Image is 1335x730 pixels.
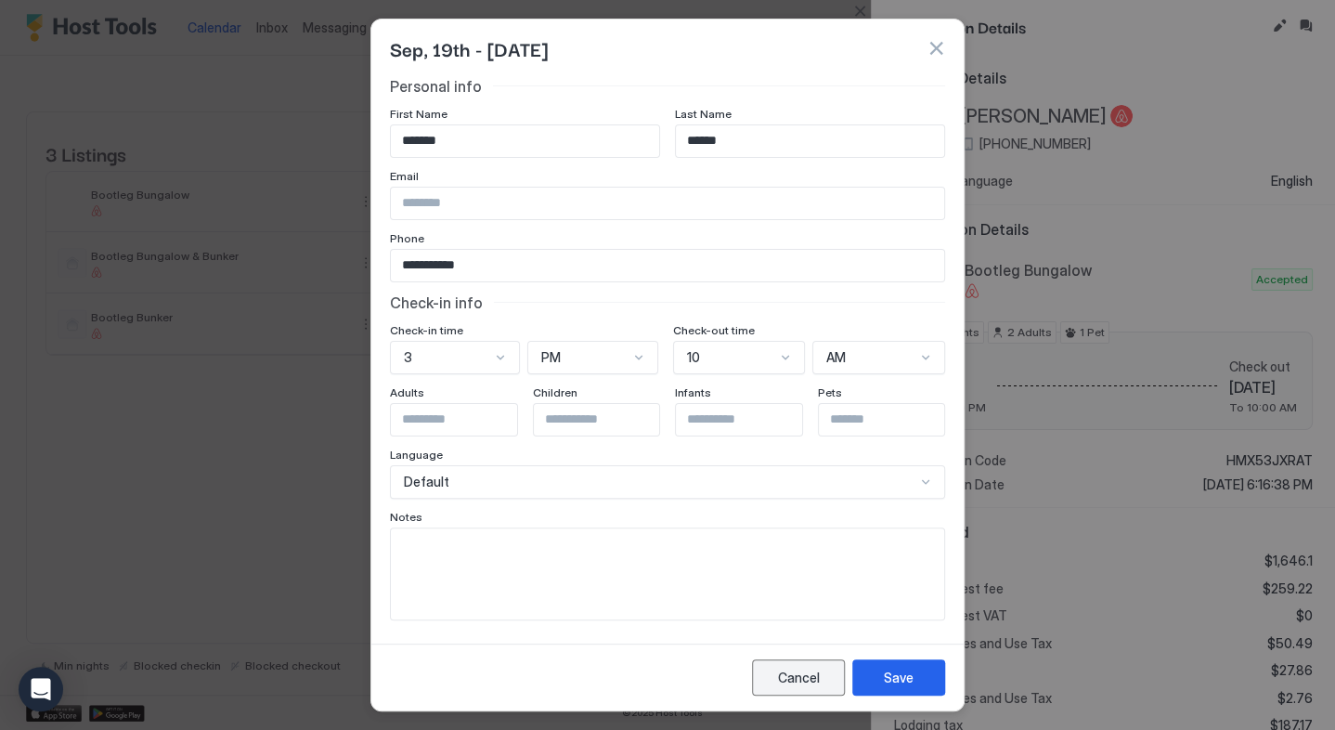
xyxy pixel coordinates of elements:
[390,510,422,524] span: Notes
[533,385,577,399] span: Children
[390,323,463,337] span: Check-in time
[390,34,548,62] span: Sep, 19th - [DATE]
[676,125,944,157] input: Input Field
[673,323,755,337] span: Check-out time
[404,349,412,366] span: 3
[534,404,686,436] input: Input Field
[687,349,700,366] span: 10
[541,349,561,366] span: PM
[676,404,828,436] input: Input Field
[391,404,543,436] input: Input Field
[390,77,482,96] span: Personal info
[390,169,419,183] span: Email
[391,188,944,219] input: Input Field
[852,659,945,696] button: Save
[675,385,711,399] span: Infants
[390,293,483,312] span: Check-in info
[390,448,443,462] span: Language
[390,231,424,245] span: Phone
[778,668,820,687] div: Cancel
[819,404,971,436] input: Input Field
[404,474,449,490] span: Default
[391,528,944,619] textarea: Input Field
[675,107,732,121] span: Last Name
[390,385,424,399] span: Adults
[818,385,842,399] span: Pets
[391,250,944,281] input: Input Field
[19,667,63,711] div: Open Intercom Messenger
[752,659,845,696] button: Cancel
[826,349,846,366] span: AM
[884,668,914,687] div: Save
[391,125,659,157] input: Input Field
[390,107,447,121] span: First Name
